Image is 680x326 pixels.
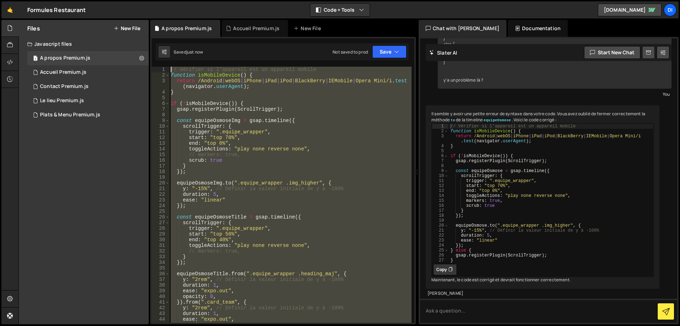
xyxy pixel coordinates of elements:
[432,253,448,258] div: 26
[432,238,448,243] div: 23
[152,294,170,299] div: 40
[432,218,448,223] div: 19
[40,112,100,118] div: Plats & Menu Premium.js
[432,208,448,213] div: 17
[186,49,203,55] div: just now
[152,209,170,214] div: 25
[40,69,86,76] div: Accueil Premium.js
[432,164,448,168] div: 8
[114,26,140,31] button: New File
[27,94,149,108] div: 15913/42650.js
[152,214,170,220] div: 26
[427,291,658,297] div: [PERSON_NAME]
[152,118,170,123] div: 9
[432,203,448,208] div: 16
[152,311,170,316] div: 43
[432,198,448,203] div: 15
[152,101,170,106] div: 6
[40,98,84,104] div: Le lieu Premium.js
[440,90,670,98] div: You
[152,231,170,237] div: 29
[310,4,370,16] button: Code + Tools
[450,118,456,123] code: to
[432,188,448,193] div: 13
[152,186,170,192] div: 21
[152,169,170,175] div: 18
[152,112,170,118] div: 8
[161,25,212,32] div: A propos Premium.js
[432,183,448,188] div: 12
[152,180,170,186] div: 20
[152,106,170,112] div: 7
[152,299,170,305] div: 41
[152,271,170,277] div: 36
[598,4,662,16] a: [DOMAIN_NAME]
[40,83,89,90] div: Contact Premium.js
[152,163,170,169] div: 17
[432,159,448,164] div: 7
[152,226,170,231] div: 28
[19,37,149,51] div: Javascript files
[432,258,448,263] div: 27
[432,243,448,248] div: 24
[152,175,170,180] div: 19
[333,49,368,55] div: Not saved to prod
[152,265,170,271] div: 35
[152,316,170,322] div: 44
[27,108,149,122] div: 15913/42649.js
[27,6,86,14] div: Formules Restaurant
[152,282,170,288] div: 38
[433,264,457,275] button: Copy
[1,1,19,18] a: 🤙
[432,193,448,198] div: 14
[432,129,448,134] div: 2
[432,144,448,149] div: 4
[152,254,170,260] div: 33
[27,79,149,94] div: 15913/42653.js
[429,49,458,56] h2: Slater AI
[432,168,448,173] div: 9
[432,124,448,129] div: 1
[152,305,170,311] div: 42
[152,135,170,140] div: 12
[432,233,448,238] div: 22
[426,105,659,288] div: Il semble y avoir une petite erreur de syntaxe dans votre code. Vous avez oublié de fermer correc...
[152,95,170,101] div: 5
[152,220,170,226] div: 27
[152,158,170,163] div: 16
[152,146,170,152] div: 14
[152,197,170,203] div: 23
[432,173,448,178] div: 10
[152,260,170,265] div: 34
[152,248,170,254] div: 32
[40,55,90,61] div: A propos Premium.js
[152,243,170,248] div: 31
[152,237,170,243] div: 30
[27,51,149,65] div: 15913/42605.js
[432,248,448,253] div: 25
[432,223,448,228] div: 20
[27,65,149,79] div: 15913/42486.js
[174,49,203,55] div: Saved
[152,152,170,158] div: 15
[294,25,323,32] div: New File
[432,134,448,144] div: 3
[432,149,448,154] div: 5
[27,24,40,32] h2: Files
[152,123,170,129] div: 10
[152,129,170,135] div: 11
[152,89,170,95] div: 4
[664,4,676,16] a: di
[483,118,512,123] code: equipeOsmose
[152,140,170,146] div: 13
[372,45,407,58] button: Save
[419,20,506,37] div: Chat with [PERSON_NAME]
[508,20,568,37] div: Documentation
[33,56,38,62] span: 1
[432,154,448,159] div: 6
[152,203,170,209] div: 24
[584,46,640,59] button: Start new chat
[152,277,170,282] div: 37
[233,25,279,32] div: Accueil Premium.js
[152,288,170,294] div: 39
